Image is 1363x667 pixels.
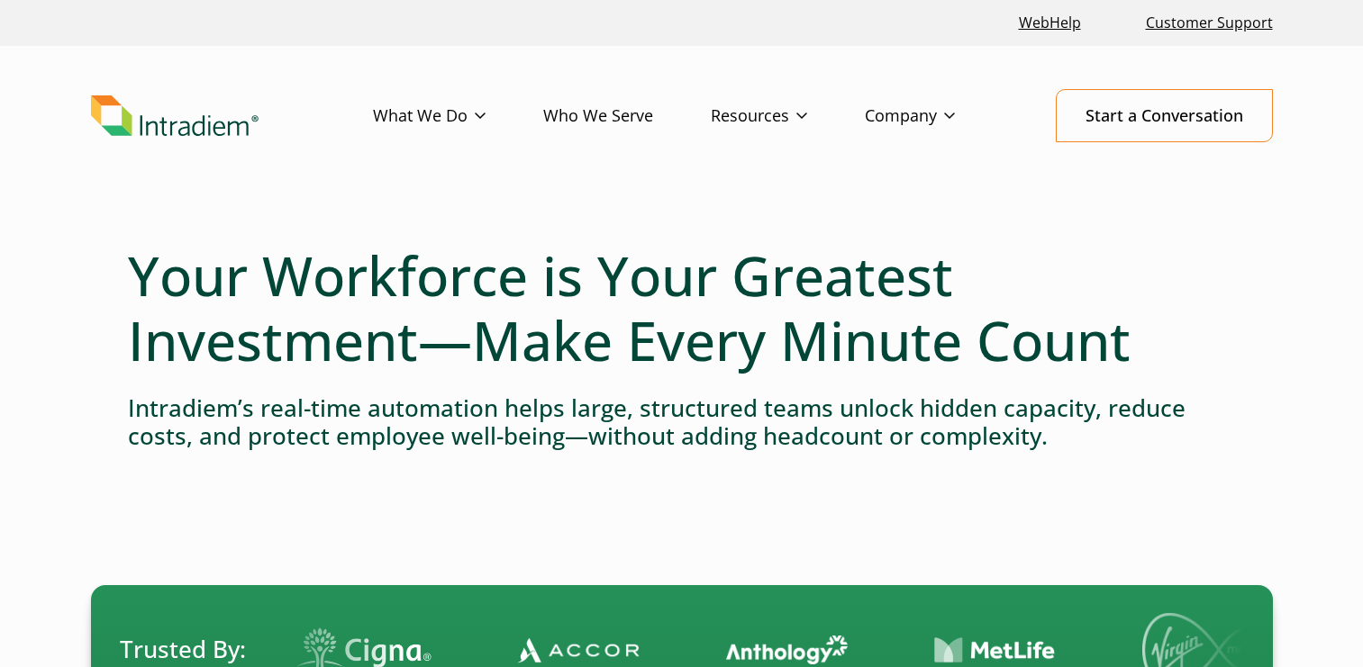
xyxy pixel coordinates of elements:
[1056,89,1273,142] a: Start a Conversation
[513,636,634,663] img: Contact Center Automation Accor Logo
[128,243,1236,373] h1: Your Workforce is Your Greatest Investment—Make Every Minute Count
[120,633,246,666] span: Trusted By:
[91,95,373,137] a: Link to homepage of Intradiem
[1012,4,1088,42] a: Link opens in a new window
[91,95,259,137] img: Intradiem
[373,90,543,142] a: What We Do
[543,90,711,142] a: Who We Serve
[711,90,865,142] a: Resources
[128,394,1236,450] h4: Intradiem’s real-time automation helps large, structured teams unlock hidden capacity, reduce cos...
[929,636,1050,664] img: Contact Center Automation MetLife Logo
[1139,4,1280,42] a: Customer Support
[865,90,1013,142] a: Company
